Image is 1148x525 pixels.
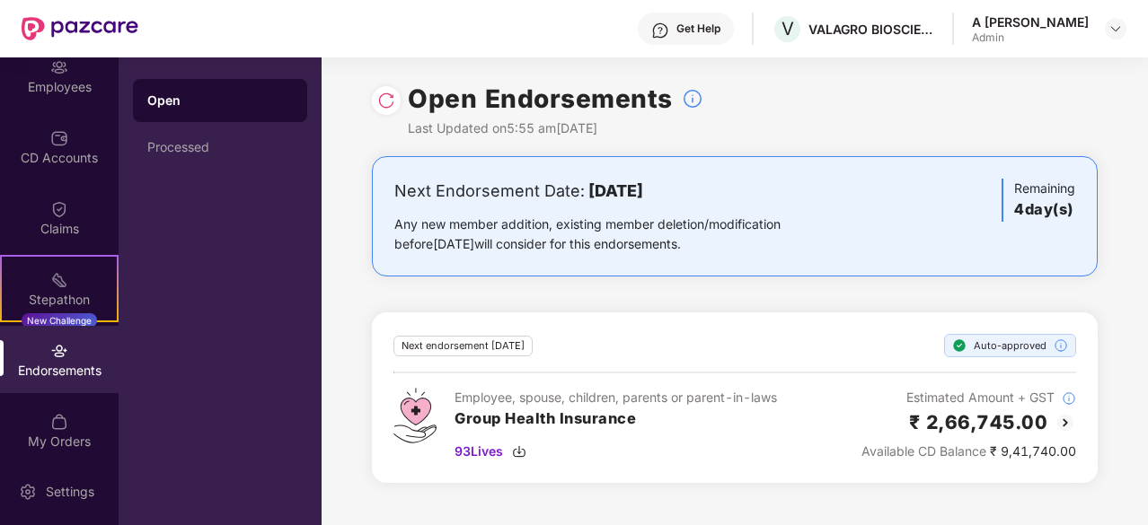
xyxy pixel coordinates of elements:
[972,13,1089,31] div: A [PERSON_NAME]
[147,140,293,154] div: Processed
[682,88,703,109] img: svg+xml;base64,PHN2ZyBpZD0iSW5mb18tXzMyeDMyIiBkYXRhLW5hbWU9IkluZm8gLSAzMngzMiIgeG1sbnM9Imh0dHA6Ly...
[1014,198,1075,222] h3: 4 day(s)
[944,334,1076,357] div: Auto-approved
[455,407,777,431] h3: Group Health Insurance
[909,407,1048,437] h2: ₹ 2,66,745.00
[50,271,68,289] img: svg+xml;base64,PHN2ZyB4bWxucz0iaHR0cDovL3d3dy53My5vcmcvMjAwMC9zdmciIHdpZHRoPSIyMSIgaGVpZ2h0PSIyMC...
[377,92,395,109] img: svg+xml;base64,PHN2ZyBpZD0iUmVsb2FkLTMyeDMyIiB4bWxucz0iaHR0cDovL3d3dy53My5vcmcvMjAwMC9zdmciIHdpZH...
[50,342,68,360] img: svg+xml;base64,PHN2ZyBpZD0iRW5kb3JzZW1lbnRzIiB4bWxucz0iaHR0cDovL3d3dy53My5vcmcvMjAwMC9zdmciIHdpZH...
[512,444,526,459] img: svg+xml;base64,PHN2ZyBpZD0iRG93bmxvYWQtMzJ4MzIiIHhtbG5zPSJodHRwOi8vd3d3LnczLm9yZy8yMDAwL3N2ZyIgd2...
[19,483,37,501] img: svg+xml;base64,PHN2ZyBpZD0iU2V0dGluZy0yMHgyMCIgeG1sbnM9Imh0dHA6Ly93d3cudzMub3JnLzIwMDAvc3ZnIiB3aW...
[50,129,68,147] img: svg+xml;base64,PHN2ZyBpZD0iQ0RfQWNjb3VudHMiIGRhdGEtbmFtZT0iQ0QgQWNjb3VudHMiIHhtbG5zPSJodHRwOi8vd3...
[782,18,794,39] span: V
[952,338,967,353] img: svg+xml;base64,PHN2ZyBpZD0iU3RlcC1Eb25lLTE2eDE2IiB4bWxucz0iaHR0cDovL3d3dy53My5vcmcvMjAwMC9zdmciIH...
[1108,22,1123,36] img: svg+xml;base64,PHN2ZyBpZD0iRHJvcGRvd24tMzJ4MzIiIHhtbG5zPSJodHRwOi8vd3d3LnczLm9yZy8yMDAwL3N2ZyIgd2...
[808,21,934,38] div: VALAGRO BIOSCIENCES
[408,118,703,138] div: Last Updated on 5:55 am[DATE]
[393,388,437,443] img: svg+xml;base64,PHN2ZyB4bWxucz0iaHR0cDovL3d3dy53My5vcmcvMjAwMC9zdmciIHdpZHRoPSI0Ny43MTQiIGhlaWdodD...
[861,442,1076,461] div: ₹ 9,41,740.00
[394,179,837,204] div: Next Endorsement Date:
[1062,391,1076,406] img: svg+xml;base64,PHN2ZyBpZD0iSW5mb18tXzMyeDMyIiBkYXRhLW5hbWU9IkluZm8gLSAzMngzMiIgeG1sbnM9Imh0dHA6Ly...
[50,200,68,218] img: svg+xml;base64,PHN2ZyBpZD0iQ2xhaW0iIHhtbG5zPSJodHRwOi8vd3d3LnczLm9yZy8yMDAwL3N2ZyIgd2lkdGg9IjIwIi...
[676,22,720,36] div: Get Help
[1002,179,1075,222] div: Remaining
[147,92,293,109] div: Open
[50,58,68,76] img: svg+xml;base64,PHN2ZyBpZD0iRW1wbG95ZWVzIiB4bWxucz0iaHR0cDovL3d3dy53My5vcmcvMjAwMC9zdmciIHdpZHRoPS...
[50,413,68,431] img: svg+xml;base64,PHN2ZyBpZD0iTXlfT3JkZXJzIiBkYXRhLW5hbWU9Ik15IE9yZGVycyIgeG1sbnM9Imh0dHA6Ly93d3cudz...
[455,388,777,407] div: Employee, spouse, children, parents or parent-in-laws
[394,214,837,254] div: Any new member addition, existing member deletion/modification before [DATE] will consider for th...
[40,483,100,501] div: Settings
[393,336,533,356] div: Next endorsement [DATE]
[972,31,1089,45] div: Admin
[22,17,138,40] img: New Pazcare Logo
[455,442,503,461] span: 93 Lives
[588,181,643,200] b: [DATE]
[22,313,97,328] div: New Challenge
[861,443,986,459] span: Available CD Balance
[408,79,673,118] h1: Open Endorsements
[1055,412,1076,433] img: svg+xml;base64,PHN2ZyBpZD0iQmFjay0yMHgyMCIgeG1sbnM9Imh0dHA6Ly93d3cudzMub3JnLzIwMDAvc3ZnIiB3aWR0aD...
[2,291,117,309] div: Stepathon
[861,388,1076,407] div: Estimated Amount + GST
[1054,338,1068,353] img: svg+xml;base64,PHN2ZyBpZD0iSW5mb18tXzMyeDMyIiBkYXRhLW5hbWU9IkluZm8gLSAzMngzMiIgeG1sbnM9Imh0dHA6Ly...
[651,22,669,39] img: svg+xml;base64,PHN2ZyBpZD0iSGVscC0zMngzMiIgeG1sbnM9Imh0dHA6Ly93d3cudzMub3JnLzIwMDAvc3ZnIiB3aWR0aD...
